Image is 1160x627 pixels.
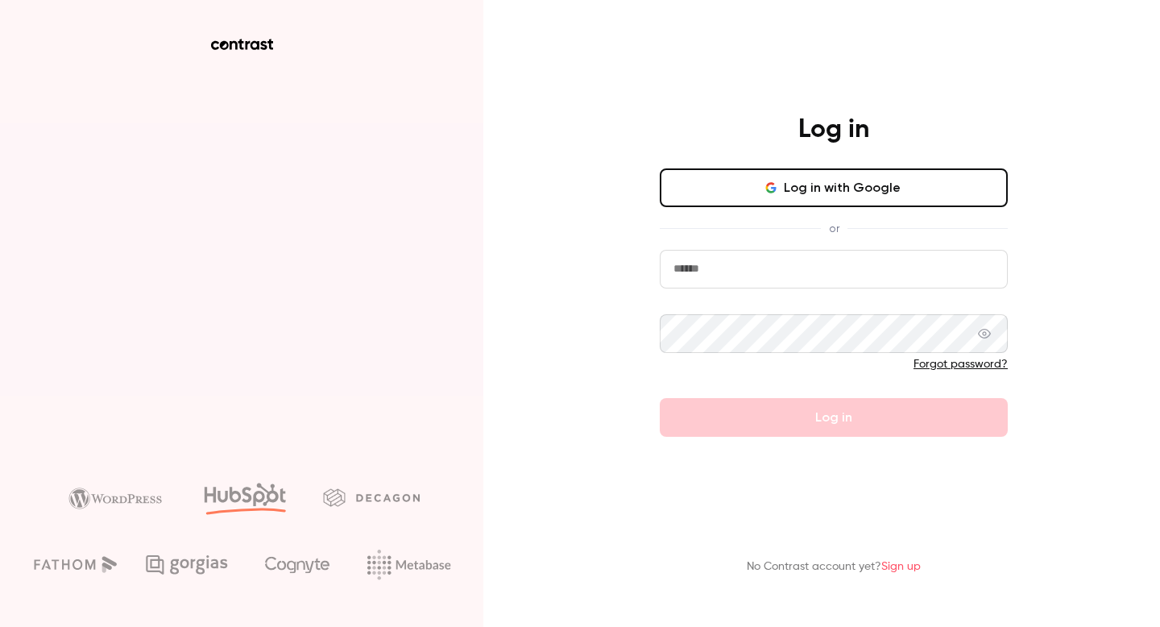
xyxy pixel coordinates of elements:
[323,488,420,506] img: decagon
[747,558,921,575] p: No Contrast account yet?
[913,359,1008,370] a: Forgot password?
[821,220,847,237] span: or
[798,114,869,146] h4: Log in
[881,561,921,572] a: Sign up
[660,168,1008,207] button: Log in with Google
